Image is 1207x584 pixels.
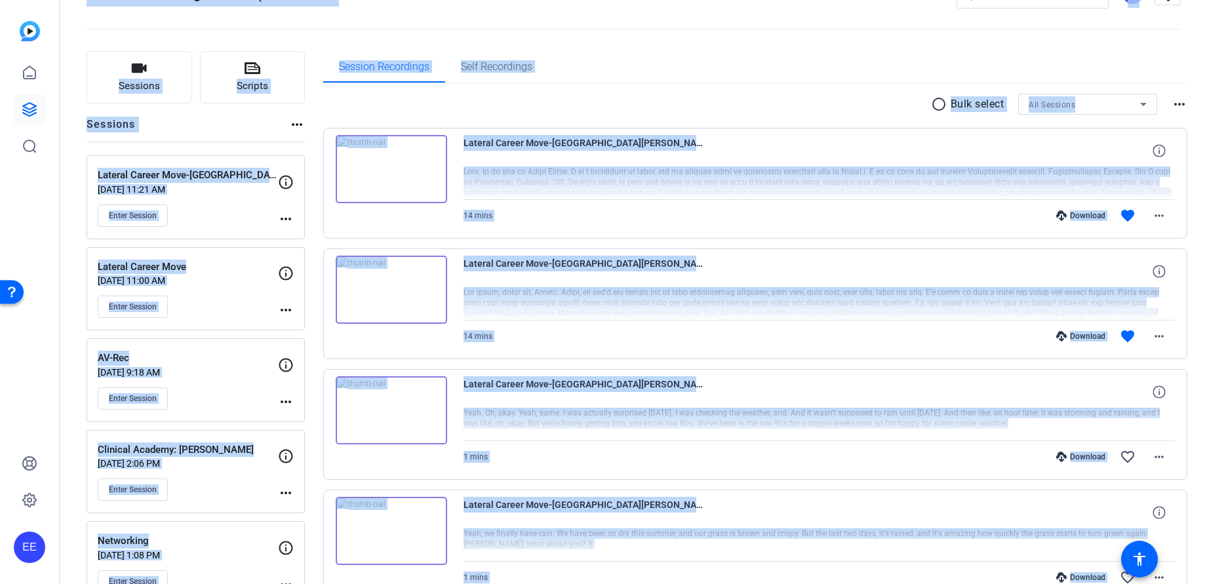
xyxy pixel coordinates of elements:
[98,534,278,549] p: Networking
[98,168,278,183] p: Lateral Career Move-[GEOGRAPHIC_DATA]
[339,62,429,72] span: Session Recordings
[1050,210,1112,221] div: Download
[98,351,278,366] p: AV-Rec
[98,478,168,501] button: Enter Session
[87,117,136,142] h2: Sessions
[98,275,278,286] p: [DATE] 11:00 AM
[1120,328,1136,344] mat-icon: favorite
[1172,96,1187,112] mat-icon: more_horiz
[109,484,157,495] span: Enter Session
[464,211,492,220] span: 14 mins
[1050,572,1112,583] div: Download
[336,497,447,565] img: thumb-nail
[119,79,160,94] span: Sessions
[109,302,157,312] span: Enter Session
[98,296,168,318] button: Enter Session
[931,96,951,112] mat-icon: radio_button_unchecked
[87,51,192,104] button: Sessions
[1050,331,1112,341] div: Download
[464,332,492,341] span: 14 mins
[98,204,168,227] button: Enter Session
[237,79,268,94] span: Scripts
[336,256,447,324] img: thumb-nail
[98,458,278,469] p: [DATE] 2:06 PM
[461,62,532,72] span: Self Recordings
[278,302,294,318] mat-icon: more_horiz
[98,367,278,378] p: [DATE] 9:18 AM
[278,394,294,410] mat-icon: more_horiz
[98,442,278,457] p: Clinical Academy: [PERSON_NAME]
[14,532,45,563] div: EE
[951,96,1004,112] p: Bulk select
[98,550,278,560] p: [DATE] 1:08 PM
[464,573,488,582] span: 1 mins
[1050,452,1112,462] div: Download
[1132,551,1147,567] mat-icon: accessibility
[464,135,706,166] span: Lateral Career Move-[GEOGRAPHIC_DATA][PERSON_NAME][GEOGRAPHIC_DATA]-2025-08-20-11-48-17-694-1
[20,21,40,41] img: blue-gradient.svg
[1120,208,1136,224] mat-icon: favorite
[278,485,294,501] mat-icon: more_horiz
[464,376,706,408] span: Lateral Career Move-[GEOGRAPHIC_DATA][PERSON_NAME][GEOGRAPHIC_DATA]-2025-08-20-11-42-45-011-1
[464,497,706,528] span: Lateral Career Move-[GEOGRAPHIC_DATA][PERSON_NAME]-2025-08-20-11-42-45-011-0
[109,210,157,221] span: Enter Session
[1151,449,1167,465] mat-icon: more_horiz
[1120,449,1136,465] mat-icon: favorite_border
[336,376,447,444] img: thumb-nail
[464,256,706,287] span: Lateral Career Move-[GEOGRAPHIC_DATA][PERSON_NAME]-2025-08-20-11-48-17-694-0
[98,184,278,195] p: [DATE] 11:21 AM
[200,51,306,104] button: Scripts
[336,135,447,203] img: thumb-nail
[98,260,278,275] p: Lateral Career Move
[289,117,305,132] mat-icon: more_horiz
[1029,100,1075,109] span: All Sessions
[109,393,157,404] span: Enter Session
[278,211,294,227] mat-icon: more_horiz
[98,387,168,410] button: Enter Session
[1151,208,1167,224] mat-icon: more_horiz
[1151,328,1167,344] mat-icon: more_horiz
[464,452,488,461] span: 1 mins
